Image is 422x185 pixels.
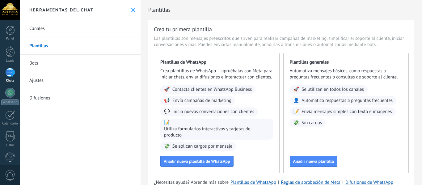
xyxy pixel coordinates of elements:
[160,68,273,80] span: Crea plantillas de WhatsApp — apruébalas con Meta para iniciar chats, enviar difusiones e interac...
[1,79,19,83] div: Chats
[302,98,393,104] span: Automatiza respuestas a preguntas frecuentes
[164,126,269,138] span: Utiliza formularios interactivos y tarjetas de producto
[1,143,19,147] div: Listas
[172,143,232,149] span: Se aplican cargos por mensaje
[293,109,299,115] span: 📝
[302,86,364,93] span: Se utilizan en todos los canales
[20,20,141,37] a: Canales
[160,156,234,167] button: Añadir nueva plantilla de WhatsApp
[1,59,19,63] div: Leads
[148,4,414,16] h2: Plantillas
[172,86,252,93] span: Contacta clientes en WhatsApp Business
[154,36,409,48] span: Las plantillas son mensajes preescritos que sirven para realizar campañas de marketing, simplific...
[293,159,334,163] span: Añadir nueva plantilla
[1,122,19,126] div: Calendario
[160,59,273,65] span: Plantillas de WhatsApp
[20,37,141,55] a: Plantillas
[164,143,170,149] span: 💸
[293,86,299,93] span: 🚀
[29,7,94,13] h2: Herramientas del chat
[164,159,230,163] span: Añadir nueva plantilla de WhatsApp
[1,37,19,41] div: Panel
[293,98,299,104] span: 👤
[20,89,141,107] a: Difusiones
[172,109,254,115] span: Inicia nuevas conversaciones con clientes
[154,25,212,33] h3: Crea tu primera plantilla
[20,55,141,72] a: Bots
[290,59,403,65] span: Plantillas generales
[172,98,231,104] span: Envía campañas de marketing
[290,68,403,80] span: Automatiza mensajes básicos, como respuestas a preguntas frecuentes o consultas de soporte al cli...
[164,120,170,126] span: 📝
[293,120,299,126] span: 💸
[164,109,170,115] span: 💬
[302,109,392,115] span: Envía mensajes simples con texto e imágenes
[1,99,19,105] div: WhatsApp
[290,156,337,167] button: Añadir nueva plantilla
[20,72,141,89] a: Ajustes
[302,120,322,126] span: Sin cargos
[164,86,170,93] span: 🚀
[164,98,170,104] span: 📢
